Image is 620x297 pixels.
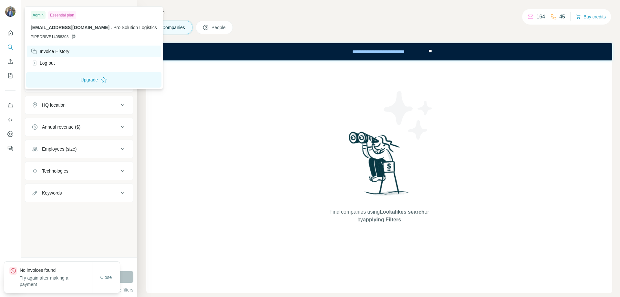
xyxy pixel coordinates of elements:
div: Keywords [42,190,62,196]
p: No invoices found [20,267,92,273]
div: New search [25,6,45,12]
button: Feedback [5,143,15,154]
button: Use Surfe API [5,114,15,126]
button: Technologies [25,163,133,179]
img: Surfe Illustration - Woman searching with binoculars [346,130,413,202]
p: Try again after making a payment [20,275,92,288]
button: Annual revenue ($) [25,119,133,135]
iframe: Banner [146,43,612,60]
div: Annual revenue ($) [42,124,80,130]
div: Essential plan [48,11,76,19]
div: HQ location [42,102,66,108]
button: Hide [112,4,137,14]
img: Avatar [5,6,15,17]
button: Search [5,41,15,53]
span: People [212,24,226,31]
button: Keywords [25,185,133,201]
span: Companies [162,24,186,31]
span: Close [100,274,112,281]
button: Close [96,271,117,283]
p: 164 [536,13,545,21]
span: Pro Solution Logistics [113,25,157,30]
div: Log out [31,60,55,66]
div: Invoice History [31,48,69,55]
button: Use Surfe on LinkedIn [5,100,15,111]
span: [EMAIL_ADDRESS][DOMAIN_NAME] [31,25,109,30]
p: 45 [559,13,565,21]
span: . [111,25,112,30]
h4: Search [146,8,612,17]
button: HQ location [25,97,133,113]
button: Enrich CSV [5,56,15,67]
span: applying Filters [363,217,401,222]
div: Employees (size) [42,146,77,152]
img: Surfe Illustration - Stars [379,86,438,144]
button: My lists [5,70,15,81]
div: Admin [31,11,46,19]
button: Dashboard [5,128,15,140]
span: Find companies using or by [327,208,431,224]
button: Buy credits [576,12,606,21]
span: PIPEDRIVE14058303 [31,34,68,40]
button: Upgrade [26,72,161,88]
span: Lookalikes search [380,209,425,215]
button: Quick start [5,27,15,39]
button: Employees (size) [25,141,133,157]
div: Technologies [42,168,68,174]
